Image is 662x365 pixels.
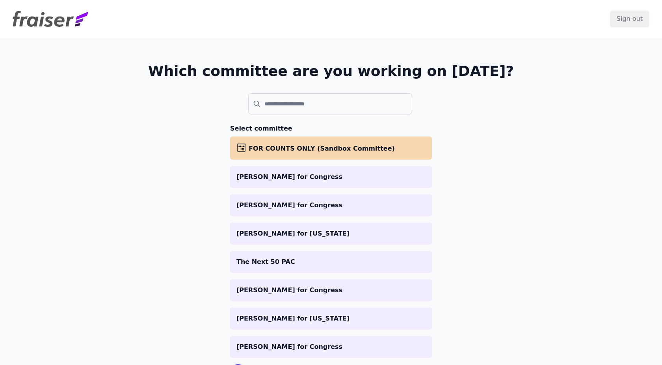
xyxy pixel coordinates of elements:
[236,257,426,267] p: The Next 50 PAC
[230,136,432,160] a: FOR COUNTS ONLY (Sandbox Committee)
[230,279,432,301] a: [PERSON_NAME] for Congress
[230,124,432,133] h3: Select committee
[236,201,426,210] p: [PERSON_NAME] for Congress
[13,11,88,27] img: Fraiser Logo
[236,314,426,323] p: [PERSON_NAME] for [US_STATE]
[230,251,432,273] a: The Next 50 PAC
[230,308,432,330] a: [PERSON_NAME] for [US_STATE]
[148,63,514,79] h1: Which committee are you working on [DATE]?
[230,223,432,245] a: [PERSON_NAME] for [US_STATE]
[230,194,432,216] a: [PERSON_NAME] for Congress
[249,145,395,152] span: FOR COUNTS ONLY (Sandbox Committee)
[610,11,649,27] input: Sign out
[236,172,426,182] p: [PERSON_NAME] for Congress
[230,166,432,188] a: [PERSON_NAME] for Congress
[236,286,426,295] p: [PERSON_NAME] for Congress
[236,229,426,238] p: [PERSON_NAME] for [US_STATE]
[230,336,432,358] a: [PERSON_NAME] for Congress
[236,342,426,352] p: [PERSON_NAME] for Congress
